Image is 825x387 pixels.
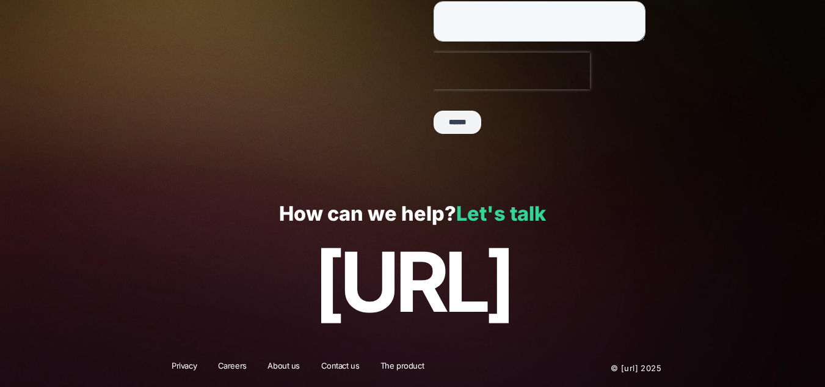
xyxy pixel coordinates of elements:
p: How can we help? [26,203,798,226]
a: Careers [210,360,255,376]
a: Let's talk [456,202,546,226]
p: © [URL] 2025 [537,360,661,376]
a: The product [373,360,432,376]
a: About us [260,360,308,376]
a: Privacy [164,360,205,376]
a: Contact us [313,360,368,376]
p: [URL] [26,236,798,329]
